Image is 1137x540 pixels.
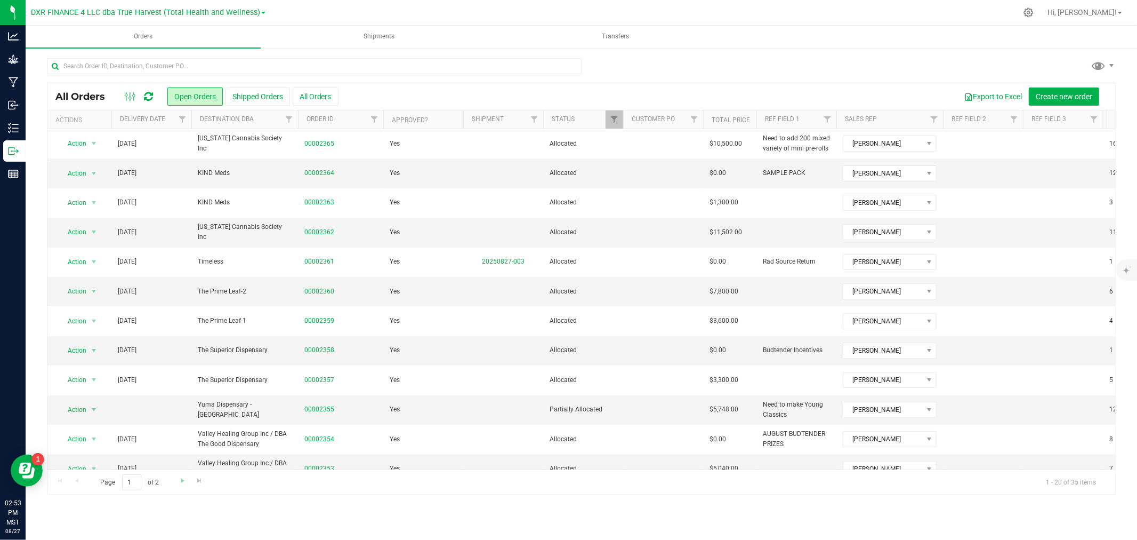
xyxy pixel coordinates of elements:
[1029,88,1099,106] button: Create new order
[198,257,292,267] span: Timeless
[843,372,923,387] span: [PERSON_NAME]
[58,372,87,387] span: Action
[304,345,334,355] a: 00002358
[31,453,44,466] iframe: Resource center unread badge
[712,116,750,124] a: Total Price
[118,139,136,149] span: [DATE]
[526,110,543,129] a: Filter
[58,343,87,358] span: Action
[1109,257,1113,267] span: 1
[763,345,822,355] span: Budtender Incentives
[1085,110,1103,129] a: Filter
[709,464,738,474] span: $5,040.00
[225,88,290,106] button: Shipped Orders
[843,225,923,240] span: [PERSON_NAME]
[120,115,165,123] a: Delivery Date
[392,116,428,124] a: Approved?
[118,257,136,267] span: [DATE]
[390,375,400,385] span: Yes
[87,432,101,447] span: select
[550,197,617,208] span: Allocated
[118,434,136,444] span: [DATE]
[304,434,334,444] a: 00002354
[307,115,334,123] a: Order ID
[843,255,923,269] span: [PERSON_NAME]
[118,227,136,237] span: [DATE]
[709,345,726,355] span: $0.00
[198,429,292,449] span: Valley Healing Group Inc / DBA The Good Dispensary
[91,474,168,491] span: Page of 2
[1109,168,1117,178] span: 12
[1109,434,1113,444] span: 8
[709,375,738,385] span: $3,300.00
[1109,139,1117,149] span: 16
[550,257,617,267] span: Allocated
[843,136,923,151] span: [PERSON_NAME]
[951,115,986,123] a: Ref Field 2
[1031,115,1066,123] a: Ref Field 3
[87,136,101,151] span: select
[587,32,643,41] span: Transfers
[198,133,292,154] span: [US_STATE] Cannabis Society Inc
[87,255,101,269] span: select
[58,314,87,329] span: Action
[198,168,292,178] span: KIND Meds
[843,343,923,358] span: [PERSON_NAME]
[198,287,292,297] span: The Prime Leaf-2
[198,345,292,355] span: The Superior Dispensary
[87,195,101,210] span: select
[1109,316,1113,326] span: 4
[175,474,190,489] a: Go to the next page
[390,168,400,178] span: Yes
[819,110,836,129] a: Filter
[87,314,101,329] span: select
[552,115,575,123] a: Status
[8,169,19,179] inline-svg: Reports
[550,464,617,474] span: Allocated
[58,462,87,477] span: Action
[550,139,617,149] span: Allocated
[390,434,400,444] span: Yes
[1036,92,1092,101] span: Create new order
[472,115,504,123] a: Shipment
[87,402,101,417] span: select
[709,404,738,415] span: $5,748.00
[87,284,101,299] span: select
[8,77,19,88] inline-svg: Manufacturing
[709,257,726,267] span: $0.00
[843,314,923,329] span: [PERSON_NAME]
[843,195,923,210] span: [PERSON_NAME]
[119,32,167,41] span: Orders
[118,345,136,355] span: [DATE]
[8,146,19,156] inline-svg: Outbound
[1037,474,1104,490] span: 1 - 20 of 35 items
[390,257,400,267] span: Yes
[11,455,43,487] iframe: Resource center
[47,58,582,74] input: Search Order ID, Destination, Customer PO...
[390,404,400,415] span: Yes
[58,225,87,240] span: Action
[87,462,101,477] span: select
[1109,464,1113,474] span: 7
[304,257,334,267] a: 00002361
[304,375,334,385] a: 00002357
[198,197,292,208] span: KIND Meds
[118,375,136,385] span: [DATE]
[550,345,617,355] span: Allocated
[122,474,141,491] input: 1
[118,464,136,474] span: [DATE]
[198,222,292,242] span: [US_STATE] Cannabis Society Inc
[262,26,497,48] a: Shipments
[390,227,400,237] span: Yes
[8,123,19,133] inline-svg: Inventory
[293,88,338,106] button: All Orders
[709,227,742,237] span: $11,502.00
[58,195,87,210] span: Action
[1109,375,1113,385] span: 5
[118,316,136,326] span: [DATE]
[304,197,334,208] a: 00002363
[366,110,383,129] a: Filter
[709,316,738,326] span: $3,600.00
[843,166,923,181] span: [PERSON_NAME]
[709,287,738,297] span: $7,800.00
